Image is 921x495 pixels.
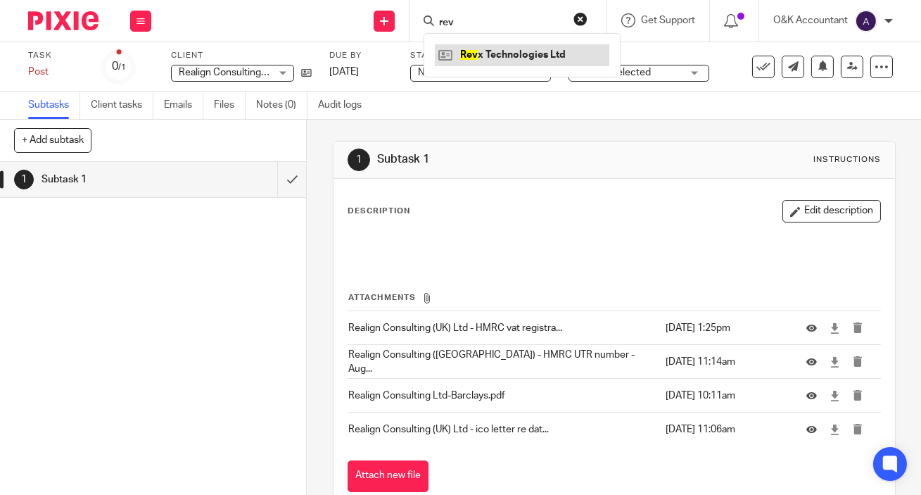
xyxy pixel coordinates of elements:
div: 1 [14,170,34,189]
a: Subtasks [28,92,80,119]
span: Not started [418,68,468,77]
label: Task [28,50,84,61]
a: Emails [164,92,203,119]
label: Status [410,50,551,61]
p: [DATE] 1:25pm [666,321,785,335]
img: Pixie [28,11,99,30]
button: Clear [573,12,587,26]
p: Realign Consulting ([GEOGRAPHIC_DATA]) - HMRC UTR number - Aug... [348,348,658,377]
div: 0 [112,58,126,75]
a: Notes (0) [256,92,307,119]
p: Description [348,206,410,217]
button: Attach new file [348,460,428,492]
div: 1 [348,149,370,171]
label: Tags [569,50,709,61]
p: [DATE] 11:14am [666,355,785,369]
a: Files [214,92,246,119]
span: [DATE] [329,67,359,77]
span: No tags selected [576,68,651,77]
label: Due by [329,50,393,61]
a: Download [830,389,840,403]
a: Download [830,422,840,437]
a: Client tasks [91,92,153,119]
a: Download [830,321,840,335]
p: Realign Consulting (UK) Ltd - ico letter re dat... [348,422,658,437]
p: [DATE] 11:06am [666,422,785,437]
div: Instructions [813,154,881,165]
span: Realign Consulting (UK) Ltd [179,68,298,77]
span: Get Support [641,15,695,25]
small: /1 [118,63,126,71]
h1: Subtask 1 [42,169,189,190]
h1: Subtask 1 [377,152,644,167]
p: [DATE] 10:11am [666,389,785,403]
a: Audit logs [318,92,372,119]
div: Post [28,65,84,79]
p: Realign Consulting (UK) Ltd - HMRC vat registra... [348,321,658,335]
span: Attachments [348,294,416,301]
p: Realign Consulting Ltd-Barclays.pdf [348,389,658,403]
label: Client [171,50,312,61]
img: svg%3E [855,10,877,32]
button: + Add subtask [14,128,91,152]
p: O&K Accountant [773,13,848,27]
input: Search [438,17,564,30]
button: Edit description [782,200,881,223]
a: Download [830,355,840,369]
